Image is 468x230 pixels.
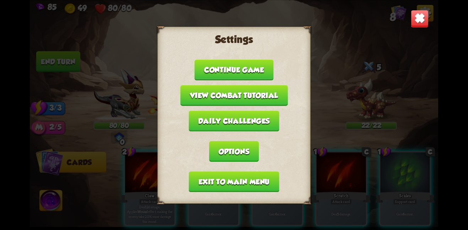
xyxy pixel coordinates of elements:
button: Options [209,141,259,161]
button: View combat tutorial [180,85,288,106]
button: Exit to main menu [189,171,279,192]
h2: Settings [164,33,304,45]
button: Daily challenges [189,111,279,131]
img: Close_Button.png [411,10,429,27]
button: Continue game [195,59,273,80]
